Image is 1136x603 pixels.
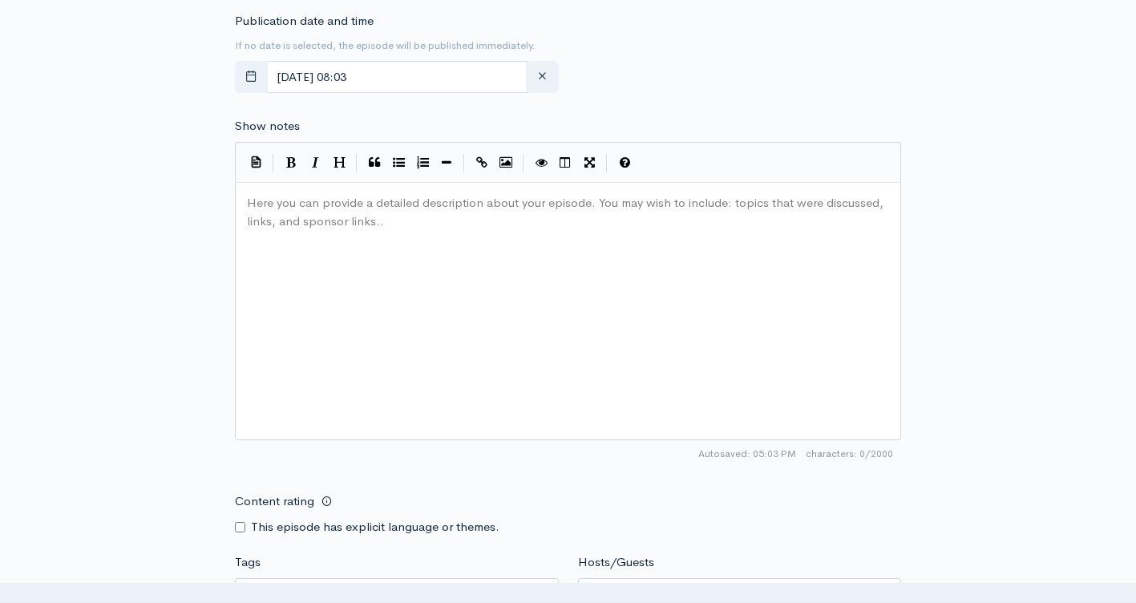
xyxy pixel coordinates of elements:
button: Toggle Side by Side [553,151,577,175]
small: If no date is selected, the episode will be published immediately. [235,38,536,52]
button: Quote [362,151,386,175]
label: This episode has explicit language or themes. [251,518,499,536]
i: | [273,154,274,172]
label: Content rating [235,485,314,518]
button: Numbered List [410,151,435,175]
i: | [463,154,465,172]
label: Show notes [235,117,300,136]
i: | [523,154,524,172]
button: Italic [303,151,327,175]
button: Toggle Fullscreen [577,151,601,175]
button: Generic List [386,151,410,175]
label: Tags [235,553,261,572]
i: | [606,154,608,172]
label: Hosts/Guests [578,553,654,572]
span: 0/2000 [806,447,893,461]
button: Heading [327,151,351,175]
button: Insert Show Notes Template [244,150,268,174]
button: Insert Horizontal Line [435,151,459,175]
button: Toggle Preview [529,151,553,175]
button: Create Link [470,151,494,175]
button: Markdown Guide [612,151,637,175]
button: clear [526,61,559,94]
label: Publication date and time [235,12,374,30]
span: Autosaved: 05:03 PM [698,447,796,461]
button: Insert Image [494,151,518,175]
i: | [356,154,358,172]
button: toggle [235,61,268,94]
button: Bold [279,151,303,175]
